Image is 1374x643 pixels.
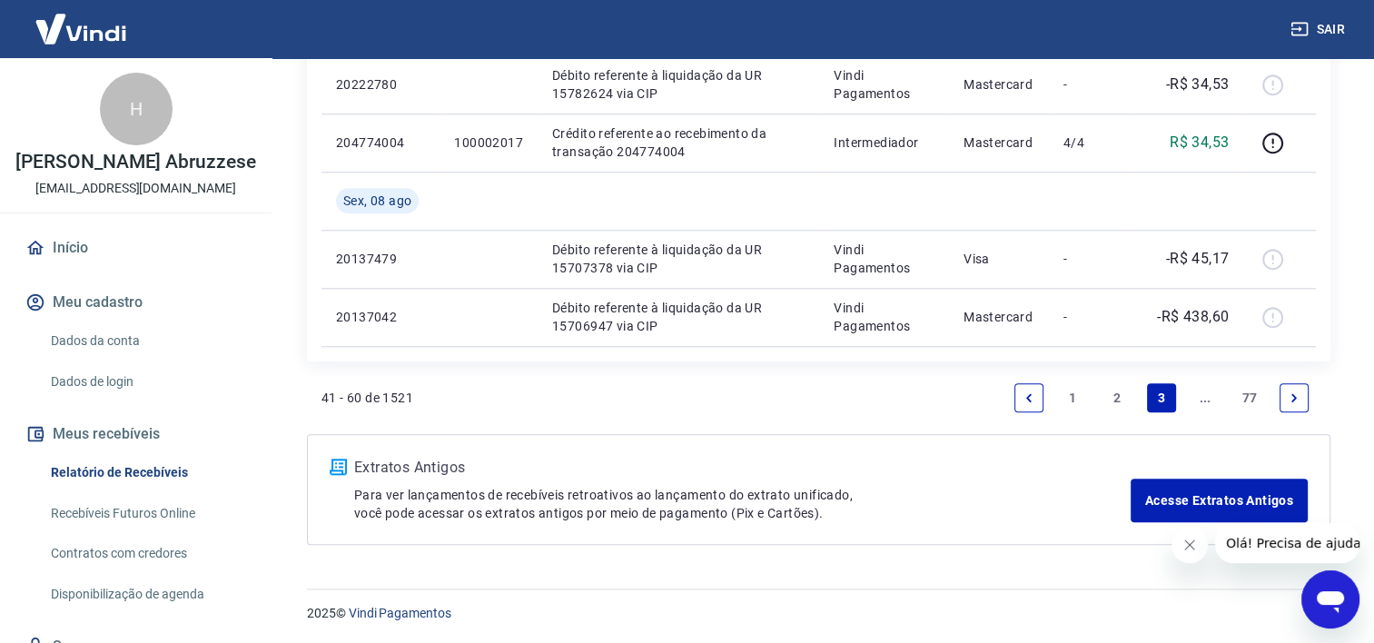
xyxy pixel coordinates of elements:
p: Vindi Pagamentos [834,66,934,103]
span: Olá! Precisa de ajuda? [11,13,153,27]
a: Page 2 [1102,383,1132,412]
p: Vindi Pagamentos [834,299,934,335]
p: Intermediador [834,134,934,152]
p: - [1063,250,1117,268]
p: -R$ 34,53 [1166,74,1230,95]
a: Acesse Extratos Antigos [1131,479,1308,522]
button: Meu cadastro [22,282,250,322]
a: Next page [1280,383,1309,412]
p: R$ 34,53 [1170,132,1229,153]
p: Extratos Antigos [354,457,1131,479]
p: Para ver lançamentos de recebíveis retroativos ao lançamento do extrato unificado, você pode aces... [354,486,1131,522]
iframe: Botão para abrir a janela de mensagens [1301,570,1359,628]
a: Vindi Pagamentos [349,606,451,620]
a: Disponibilização de agenda [44,576,250,613]
p: -R$ 438,60 [1157,306,1229,328]
p: Débito referente à liquidação da UR 15707378 via CIP [552,241,805,277]
p: Vindi Pagamentos [834,241,934,277]
p: 100002017 [454,134,523,152]
img: ícone [330,459,347,475]
p: Visa [964,250,1034,268]
a: Previous page [1014,383,1043,412]
p: - [1063,308,1117,326]
p: 20222780 [336,75,425,94]
p: -R$ 45,17 [1166,248,1230,270]
img: Vindi [22,1,140,56]
a: Page 77 [1235,383,1265,412]
p: [EMAIL_ADDRESS][DOMAIN_NAME] [35,179,236,198]
p: 2025 © [307,604,1330,623]
p: [PERSON_NAME] Abruzzese [15,153,256,172]
a: Relatório de Recebíveis [44,454,250,491]
a: Recebíveis Futuros Online [44,495,250,532]
p: Mastercard [964,134,1034,152]
a: Page 1 [1059,383,1088,412]
a: Contratos com credores [44,535,250,572]
p: - [1063,75,1117,94]
p: Mastercard [964,308,1034,326]
p: 4/4 [1063,134,1117,152]
a: Dados da conta [44,322,250,360]
p: 204774004 [336,134,425,152]
p: 20137479 [336,250,425,268]
div: H [100,73,173,145]
a: Dados de login [44,363,250,401]
p: Débito referente à liquidação da UR 15706947 via CIP [552,299,805,335]
button: Sair [1287,13,1352,46]
a: Page 3 is your current page [1147,383,1176,412]
a: Início [22,228,250,268]
iframe: Mensagem da empresa [1215,523,1359,563]
a: Jump forward [1191,383,1220,412]
ul: Pagination [1007,376,1316,420]
p: Débito referente à liquidação da UR 15782624 via CIP [552,66,805,103]
p: 41 - 60 de 1521 [321,389,413,407]
button: Meus recebíveis [22,414,250,454]
p: 20137042 [336,308,425,326]
iframe: Fechar mensagem [1171,527,1208,563]
p: Mastercard [964,75,1034,94]
p: Crédito referente ao recebimento da transação 204774004 [552,124,805,161]
span: Sex, 08 ago [343,192,411,210]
